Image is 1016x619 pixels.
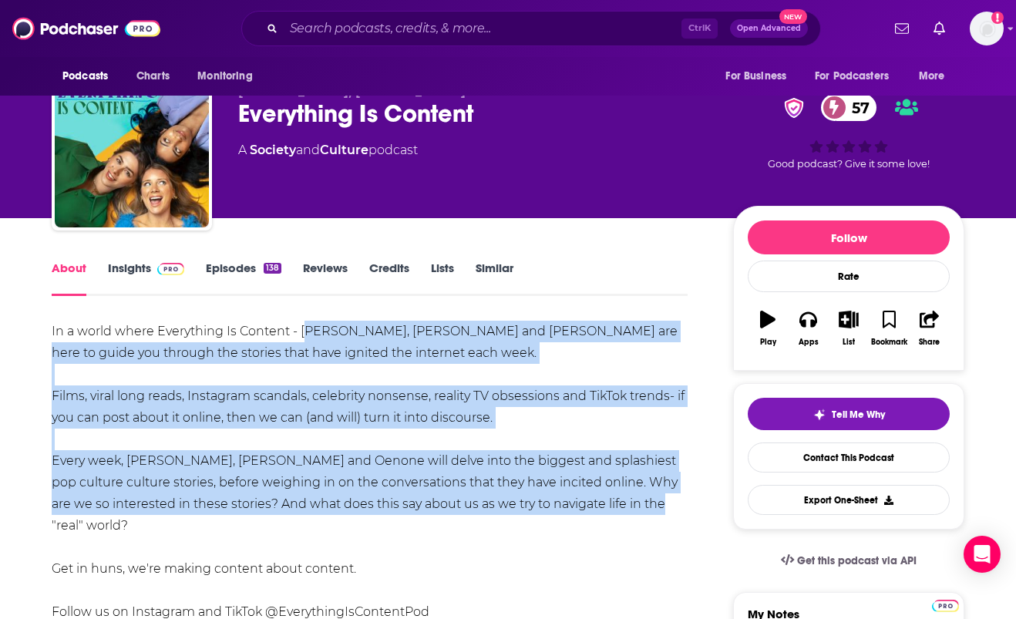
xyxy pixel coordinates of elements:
[871,338,907,347] div: Bookmark
[206,261,281,296] a: Episodes138
[476,261,513,296] a: Similar
[12,14,160,43] img: Podchaser - Follow, Share and Rate Podcasts
[799,338,819,347] div: Apps
[52,261,86,296] a: About
[369,261,409,296] a: Credits
[991,12,1004,24] svg: Add a profile image
[910,301,950,356] button: Share
[815,66,889,87] span: For Podcasters
[829,301,869,356] button: List
[779,9,807,24] span: New
[970,12,1004,45] img: User Profile
[797,554,917,567] span: Get this podcast via API
[908,62,964,91] button: open menu
[869,301,909,356] button: Bookmark
[919,66,945,87] span: More
[431,261,454,296] a: Lists
[769,542,929,580] a: Get this podcast via API
[136,66,170,87] span: Charts
[748,398,950,430] button: tell me why sparkleTell Me Why
[788,301,828,356] button: Apps
[733,84,964,180] div: verified Badge57Good podcast? Give it some love!
[821,94,877,121] a: 57
[748,301,788,356] button: Play
[932,597,959,612] a: Pro website
[805,62,911,91] button: open menu
[748,442,950,473] a: Contact This Podcast
[932,600,959,612] img: Podchaser Pro
[836,94,877,121] span: 57
[748,261,950,292] div: Rate
[296,143,320,157] span: and
[126,62,179,91] a: Charts
[715,62,806,91] button: open menu
[760,338,776,347] div: Play
[62,66,108,87] span: Podcasts
[197,66,252,87] span: Monitoring
[737,25,801,32] span: Open Advanced
[768,158,930,170] span: Good podcast? Give it some love!
[250,143,296,157] a: Society
[970,12,1004,45] span: Logged in as vjacobi
[730,19,808,38] button: Open AdvancedNew
[681,19,718,39] span: Ctrl K
[284,16,681,41] input: Search podcasts, credits, & more...
[108,261,184,296] a: InsightsPodchaser Pro
[927,15,951,42] a: Show notifications dropdown
[832,409,885,421] span: Tell Me Why
[919,338,940,347] div: Share
[748,485,950,515] button: Export One-Sheet
[55,73,209,227] img: Everything Is Content
[748,220,950,254] button: Follow
[843,338,855,347] div: List
[303,261,348,296] a: Reviews
[320,143,368,157] a: Culture
[264,263,281,274] div: 138
[779,98,809,118] img: verified Badge
[964,536,1001,573] div: Open Intercom Messenger
[725,66,786,87] span: For Business
[813,409,826,421] img: tell me why sparkle
[187,62,272,91] button: open menu
[970,12,1004,45] button: Show profile menu
[52,62,128,91] button: open menu
[889,15,915,42] a: Show notifications dropdown
[157,263,184,275] img: Podchaser Pro
[241,11,821,46] div: Search podcasts, credits, & more...
[238,141,418,160] div: A podcast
